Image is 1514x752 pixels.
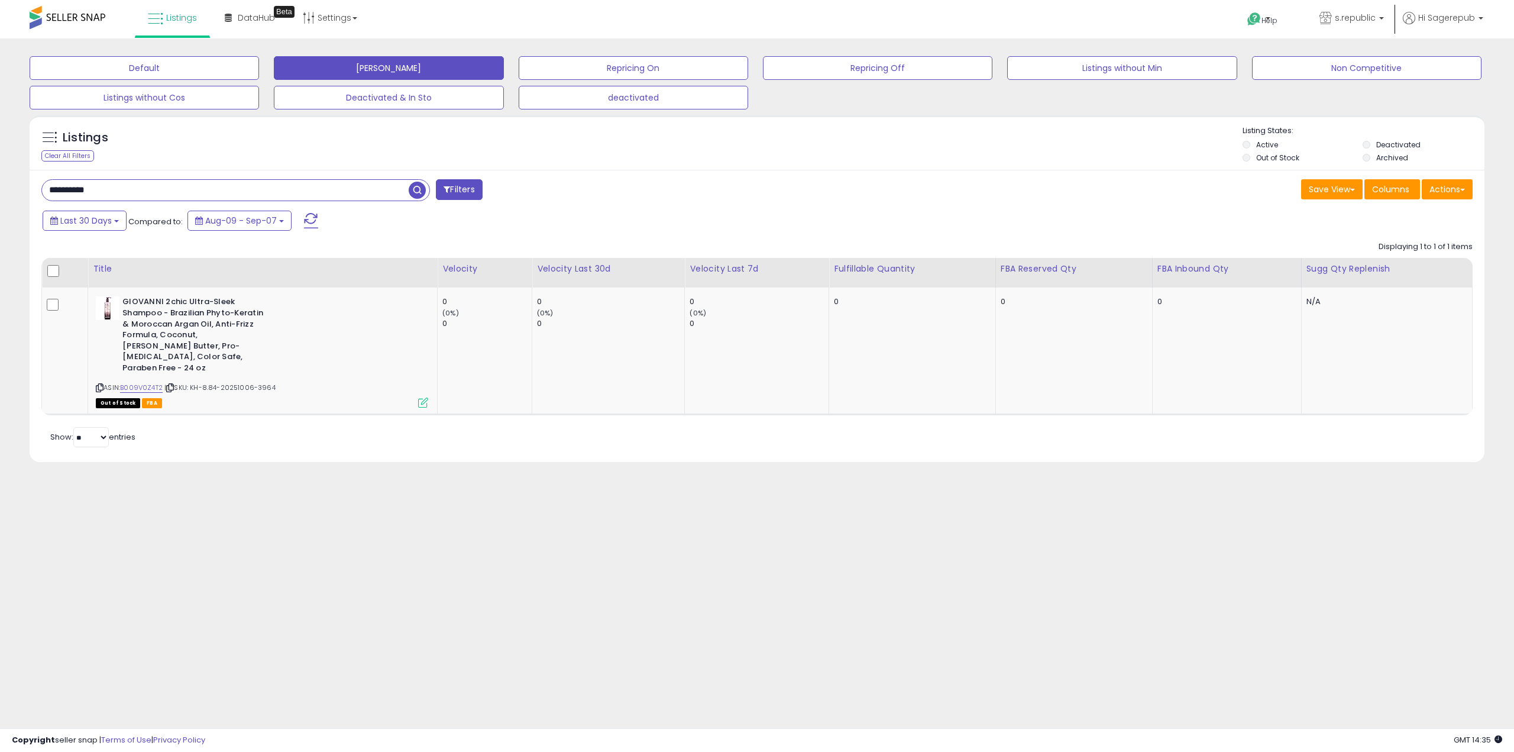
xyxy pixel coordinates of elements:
[1157,263,1296,275] div: FBA inbound Qty
[1422,179,1473,199] button: Actions
[1376,140,1421,150] label: Deactivated
[1256,153,1299,163] label: Out of Stock
[537,263,680,275] div: Velocity Last 30d
[96,296,119,320] img: 31Zq7tY047L._SL40_.jpg
[96,398,140,408] span: All listings that are currently out of stock and unavailable for purchase on Amazon
[274,6,295,18] div: Tooltip anchor
[1379,241,1473,253] div: Displaying 1 to 1 of 1 items
[1403,12,1483,38] a: Hi Sagerepub
[30,56,259,80] button: Default
[537,318,684,329] div: 0
[1007,56,1237,80] button: Listings without Min
[1376,153,1408,163] label: Archived
[1001,296,1143,307] div: 0
[1301,258,1472,288] th: Please note that this number is a calculation based on your required days of coverage and your ve...
[690,318,829,329] div: 0
[122,296,266,376] b: GIOVANNI 2chic Ultra-Sleek Shampoo - Brazilian Phyto-Keratin & Moroccan Argan Oil, Anti-Frizz For...
[442,296,532,307] div: 0
[1256,140,1278,150] label: Active
[763,56,992,80] button: Repricing Off
[120,383,163,393] a: B009V0Z4T2
[1001,263,1147,275] div: FBA Reserved Qty
[519,56,748,80] button: Repricing On
[93,263,432,275] div: Title
[1301,179,1363,199] button: Save View
[436,179,482,200] button: Filters
[274,86,503,109] button: Deactivated & In Sto
[834,263,991,275] div: Fulfillable Quantity
[519,86,748,109] button: deactivated
[1372,183,1409,195] span: Columns
[30,86,259,109] button: Listings without Cos
[1364,179,1420,199] button: Columns
[1243,125,1484,137] p: Listing States:
[43,211,127,231] button: Last 30 Days
[60,215,112,227] span: Last 30 Days
[50,431,135,443] span: Show: entries
[690,263,824,275] div: Velocity Last 7d
[442,308,459,318] small: (0%)
[274,56,503,80] button: [PERSON_NAME]
[1306,263,1467,275] div: Sugg Qty Replenish
[690,296,829,307] div: 0
[205,215,277,227] span: Aug-09 - Sep-07
[442,263,527,275] div: Velocity
[1306,296,1463,307] div: N/A
[166,12,197,24] span: Listings
[1335,12,1376,24] span: s.republic
[1261,15,1277,25] span: Help
[442,318,532,329] div: 0
[1238,3,1301,38] a: Help
[187,211,292,231] button: Aug-09 - Sep-07
[128,216,183,227] span: Compared to:
[63,130,108,146] h5: Listings
[537,296,684,307] div: 0
[1252,56,1481,80] button: Non Competitive
[238,12,275,24] span: DataHub
[690,308,706,318] small: (0%)
[834,296,986,307] div: 0
[1418,12,1475,24] span: Hi Sagerepub
[96,296,428,406] div: ASIN:
[1157,296,1292,307] div: 0
[41,150,94,162] div: Clear All Filters
[142,398,162,408] span: FBA
[537,308,554,318] small: (0%)
[164,383,276,392] span: | SKU: KH-8.84-20251006-3964
[1247,12,1261,27] i: Get Help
